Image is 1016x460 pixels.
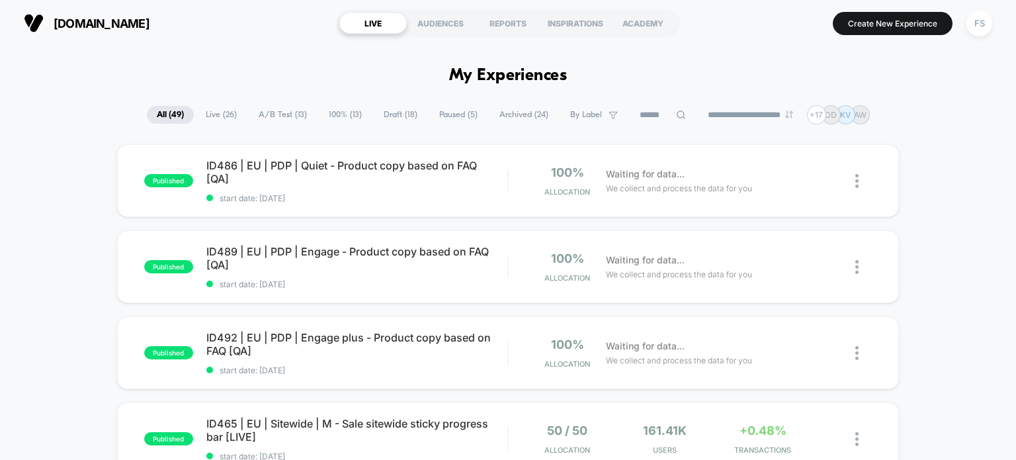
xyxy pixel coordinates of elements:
[319,106,372,124] span: 100% ( 13 )
[606,268,752,281] span: We collect and process the data for you
[551,338,584,351] span: 100%
[609,13,677,34] div: ACADEMY
[20,13,153,34] button: [DOMAIN_NAME]
[619,445,710,455] span: Users
[855,346,859,360] img: close
[144,432,193,445] span: published
[544,359,590,369] span: Allocation
[840,110,851,120] p: KV
[606,354,752,367] span: We collect and process the data for you
[54,17,149,30] span: [DOMAIN_NAME]
[206,417,508,443] span: ID465 | EU | Sitewide | M - Sale sitewide sticky progress bar [LIVE]
[606,167,685,181] span: Waiting for data...
[206,245,508,271] span: ID489 | EU | PDP | Engage - Product copy based on FAQ [QA]
[962,10,996,37] button: FS
[206,331,508,357] span: ID492 | EU | PDP | Engage plus - Product copy based on FAQ [QA]
[24,13,44,33] img: Visually logo
[339,13,407,34] div: LIVE
[551,165,584,179] span: 100%
[643,424,687,437] span: 161.41k
[855,260,859,274] img: close
[825,110,837,120] p: DD
[206,365,508,375] span: start date: [DATE]
[429,106,487,124] span: Paused ( 5 )
[807,105,826,124] div: + 17
[542,13,609,34] div: INSPIRATIONS
[547,424,587,437] span: 50 / 50
[474,13,542,34] div: REPORTS
[740,424,786,437] span: +0.48%
[785,111,793,118] img: end
[570,110,602,120] span: By Label
[833,12,952,35] button: Create New Experience
[544,187,590,197] span: Allocation
[206,279,508,289] span: start date: [DATE]
[551,252,584,265] span: 100%
[606,253,685,267] span: Waiting for data...
[144,260,193,273] span: published
[144,174,193,187] span: published
[489,106,558,124] span: Archived ( 24 )
[544,445,590,455] span: Allocation
[606,182,752,195] span: We collect and process the data for you
[854,110,867,120] p: AW
[855,174,859,188] img: close
[544,273,590,283] span: Allocation
[407,13,474,34] div: AUDIENCES
[144,346,193,359] span: published
[449,66,568,85] h1: My Experiences
[249,106,317,124] span: A/B Test ( 13 )
[606,339,685,353] span: Waiting for data...
[374,106,427,124] span: Draft ( 18 )
[855,432,859,446] img: close
[206,159,508,185] span: ID486 | EU | PDP | Quiet - Product copy based on FAQ [QA]
[206,193,508,203] span: start date: [DATE]
[717,445,808,455] span: TRANSACTIONS
[966,11,992,36] div: FS
[147,106,194,124] span: All ( 49 )
[196,106,247,124] span: Live ( 26 )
